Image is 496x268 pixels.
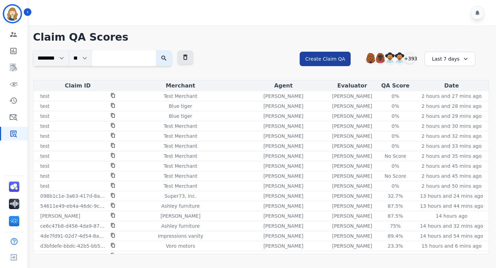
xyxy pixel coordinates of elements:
div: +393 [404,52,415,64]
p: Test Merchant [164,93,197,100]
button: Create Claim QA [300,52,351,66]
p: [PERSON_NAME] [332,223,372,229]
p: [PERSON_NAME] [263,113,303,120]
div: QA Score [378,82,413,90]
p: test [40,173,50,179]
p: [PERSON_NAME] [263,173,303,179]
p: Super73, inc. [165,193,197,199]
p: [PERSON_NAME] [332,183,372,189]
p: [PERSON_NAME] [263,163,303,169]
p: [PERSON_NAME] [332,213,372,219]
p: 2 hours and 28 mins ago [422,103,482,110]
p: [PERSON_NAME] [332,203,372,209]
p: test [40,153,50,159]
p: [PERSON_NAME] [332,193,372,199]
p: 14 hours ago [436,213,467,219]
p: [PERSON_NAME] [263,233,303,239]
p: Jada Key [273,252,294,259]
div: Claim ID [35,82,121,90]
div: 0% [380,143,411,150]
p: [PERSON_NAME] [263,133,303,140]
p: ce6c47b8-d456-4da9-87b0-2a967471da35 [40,223,106,229]
div: 0% [380,113,411,120]
p: 2 hours and 32 mins ago [422,133,482,140]
p: Blue tiger [169,103,192,110]
p: [PERSON_NAME] [332,243,372,249]
p: [PERSON_NAME] [332,252,372,259]
p: 2 hours and 27 mins ago [422,93,482,100]
p: [PERSON_NAME] [263,143,303,150]
p: 15 hours and 6 mins ago [422,243,482,249]
div: 0% [380,123,411,130]
p: [PERSON_NAME] [332,163,372,169]
p: Test Merchant [164,133,197,140]
div: 0% [380,133,411,140]
p: 14 hours and 32 mins ago [420,223,483,229]
p: test [40,163,50,169]
div: 75% [380,252,411,259]
p: 098b1c1e-3a63-417d-8a72-5d5625b7d32d [40,193,106,199]
p: 2 hours and 45 mins ago [422,163,482,169]
p: [PERSON_NAME] [263,103,303,110]
p: [PERSON_NAME] [332,133,372,140]
p: test [40,143,50,150]
div: Last 7 days [424,52,475,66]
p: [PERSON_NAME] [332,143,372,150]
div: Merchant [124,82,237,90]
div: Agent [240,82,327,90]
p: 14 hours and 54 mins ago [420,233,483,239]
div: 0% [380,163,411,169]
div: 32.7% [380,193,411,199]
p: Voro motors [166,243,195,249]
p: 54611e49-eb4a-46dc-9c6b-3342115a6d4e [40,203,106,209]
p: [PERSON_NAME] [332,233,372,239]
img: Bordered avatar [4,6,21,22]
p: 15 hours and 50 mins ago [420,252,483,259]
div: 87.5% [380,213,411,219]
p: 2 hours and 33 mins ago [422,143,482,150]
p: Blue tiger [169,113,192,120]
h1: Claim QA Scores [33,31,489,43]
p: [PERSON_NAME] [263,223,303,229]
div: 0% [380,93,411,100]
p: b37c05e1-1d42-4127-8e6e-7b2f4e561c39 [40,252,106,259]
p: 2 hours and 50 mins ago [422,183,482,189]
p: 2 hours and 35 mins ago [422,153,482,159]
p: 2 hours and 45 mins ago [422,173,482,179]
p: Ashley furniture [161,223,199,229]
p: Test Merchant [164,143,197,150]
div: Evaluator [329,82,375,90]
div: Date [416,82,487,90]
p: [PERSON_NAME] [263,123,303,130]
div: 75% [380,223,411,229]
p: [PERSON_NAME] [332,123,372,130]
div: 87.5% [380,203,411,209]
div: 0% [380,183,411,189]
p: [PERSON_NAME] [263,193,303,199]
p: Test Merchant [164,123,197,130]
p: [PERSON_NAME] [161,213,200,219]
p: Impressions vanity [158,233,203,239]
p: 2 hours and 29 mins ago [422,113,482,120]
p: [PERSON_NAME] [332,93,372,100]
p: test [40,183,50,189]
p: [PERSON_NAME] [40,213,80,219]
p: [PERSON_NAME] [332,173,372,179]
div: No Score [380,173,411,179]
div: 23.3% [380,243,411,249]
p: test [40,93,50,100]
p: [PERSON_NAME] [263,213,303,219]
p: [PERSON_NAME] [263,243,303,249]
p: [PERSON_NAME] [332,103,372,110]
p: test [40,103,50,110]
p: Test Merchant [164,153,197,159]
p: [PERSON_NAME] [263,153,303,159]
p: [PERSON_NAME] [332,113,372,120]
p: Test Merchant [164,163,197,169]
p: Test Merchant [164,183,197,189]
p: 13 hours and 44 mins ago [420,203,483,209]
p: My trio rings [165,252,196,259]
p: d3bfdefe-bbdc-42b5-bb55-76aa87d26556 [40,243,106,249]
div: 89.4% [380,233,411,239]
div: No Score [380,153,411,159]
